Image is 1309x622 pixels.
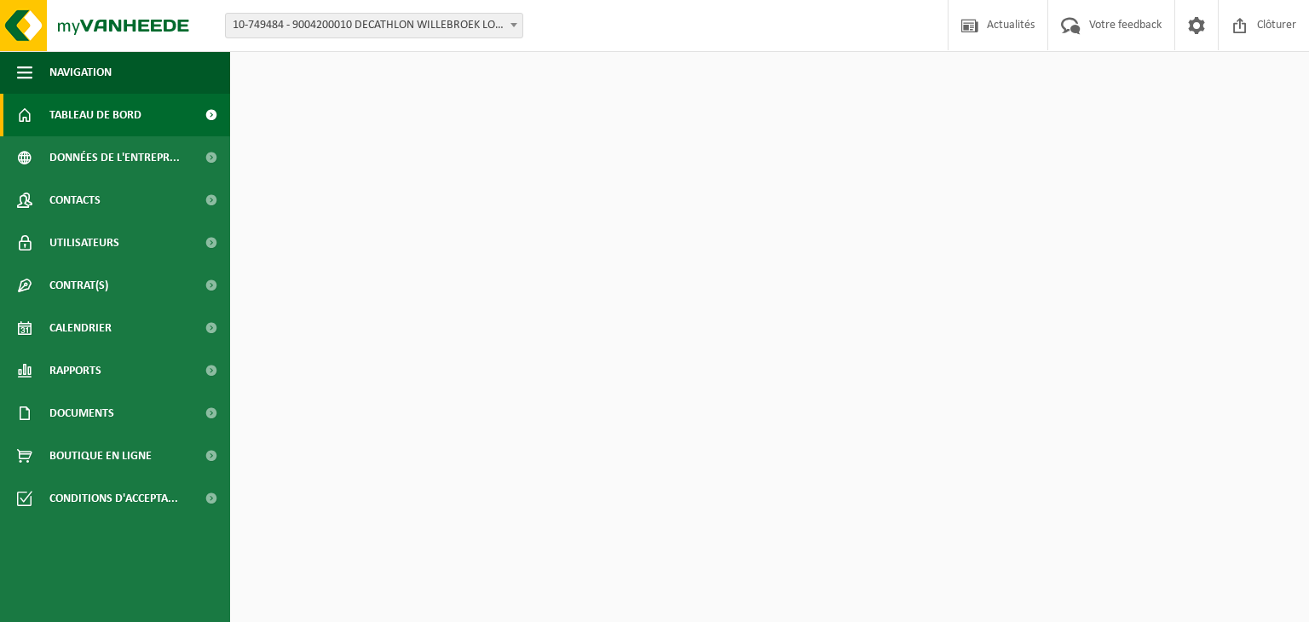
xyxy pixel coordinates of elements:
span: Boutique en ligne [49,435,152,477]
span: Rapports [49,349,101,392]
span: Contacts [49,179,101,222]
span: Navigation [49,51,112,94]
span: Calendrier [49,307,112,349]
span: Documents [49,392,114,435]
span: Tableau de bord [49,94,141,136]
span: 10-749484 - 9004200010 DECATHLON WILLEBROEK LOGISTIEK - WILLEBROEK [225,13,523,38]
span: 10-749484 - 9004200010 DECATHLON WILLEBROEK LOGISTIEK - WILLEBROEK [226,14,522,37]
span: Utilisateurs [49,222,119,264]
span: Conditions d'accepta... [49,477,178,520]
span: Données de l'entrepr... [49,136,180,179]
span: Contrat(s) [49,264,108,307]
